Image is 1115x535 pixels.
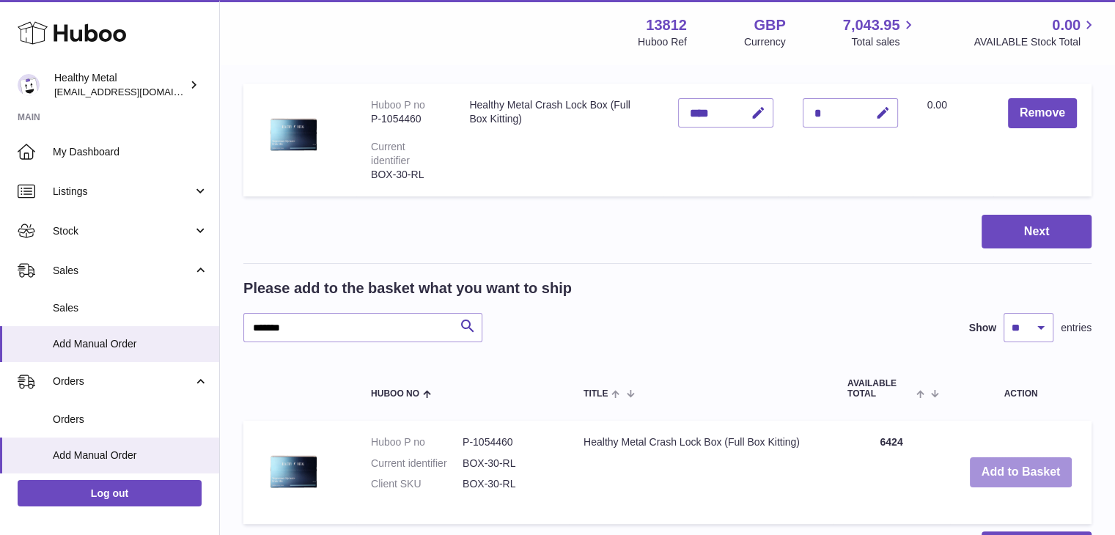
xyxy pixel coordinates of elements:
[258,98,331,169] img: Healthy Metal Crash Lock Box (Full Box Kitting)
[371,141,410,166] div: Current identifier
[833,421,950,524] td: 6424
[371,112,440,126] div: P-1054460
[974,15,1097,49] a: 0.00 AVAILABLE Stock Total
[18,74,40,96] img: internalAdmin-13812@internal.huboo.com
[851,35,916,49] span: Total sales
[371,99,425,111] div: Huboo P no
[371,457,463,471] dt: Current identifier
[843,15,900,35] span: 7,043.95
[53,145,208,159] span: My Dashboard
[974,35,1097,49] span: AVAILABLE Stock Total
[53,413,208,427] span: Orders
[53,449,208,462] span: Add Manual Order
[371,389,419,399] span: Huboo no
[970,457,1072,487] button: Add to Basket
[53,224,193,238] span: Stock
[53,374,193,388] span: Orders
[53,301,208,315] span: Sales
[53,264,193,278] span: Sales
[646,15,687,35] strong: 13812
[18,480,202,506] a: Log out
[371,477,463,491] dt: Client SKU
[463,435,554,449] dd: P-1054460
[1061,321,1092,335] span: entries
[53,185,193,199] span: Listings
[982,215,1092,249] button: Next
[584,389,608,399] span: Title
[927,99,947,111] span: 0.00
[638,35,687,49] div: Huboo Ref
[463,477,554,491] dd: BOX-30-RL
[843,15,917,49] a: 7,043.95 Total sales
[754,15,785,35] strong: GBP
[1052,15,1081,35] span: 0.00
[258,435,331,506] img: Healthy Metal Crash Lock Box (Full Box Kitting)
[463,457,554,471] dd: BOX-30-RL
[1008,98,1077,128] button: Remove
[455,84,663,196] td: Healthy Metal Crash Lock Box (Full Box Kitting)
[744,35,786,49] div: Currency
[371,435,463,449] dt: Huboo P no
[950,364,1092,413] th: Action
[969,321,996,335] label: Show
[54,86,216,97] span: [EMAIL_ADDRESS][DOMAIN_NAME]
[243,278,572,298] h2: Please add to the basket what you want to ship
[847,379,913,398] span: AVAILABLE Total
[371,168,440,182] div: BOX-30-RL
[54,71,186,99] div: Healthy Metal
[53,337,208,351] span: Add Manual Order
[569,421,833,524] td: Healthy Metal Crash Lock Box (Full Box Kitting)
